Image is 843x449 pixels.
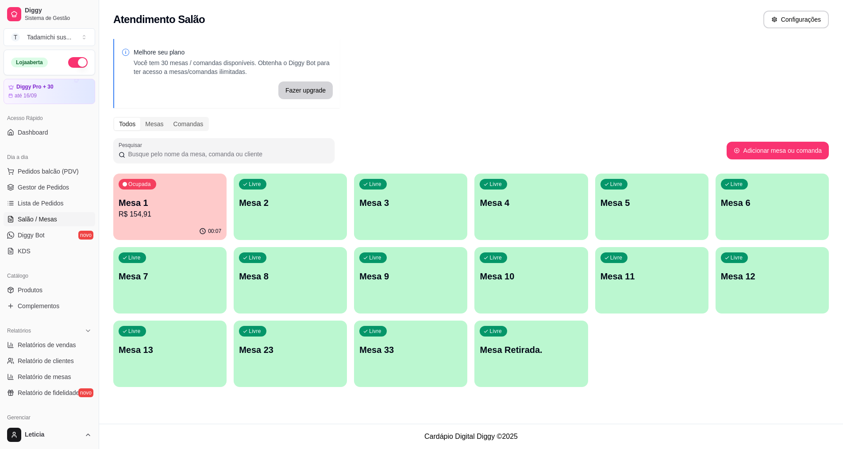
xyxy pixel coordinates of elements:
[234,321,347,387] button: LivreMesa 23
[128,254,141,261] p: Livre
[27,33,71,42] div: Tadamichi sus ...
[4,150,95,164] div: Dia a dia
[249,181,261,188] p: Livre
[113,174,227,240] button: OcupadaMesa 1R$ 154,9100:07
[234,174,347,240] button: LivreMesa 2
[278,81,333,99] a: Fazer upgrade
[359,197,462,209] p: Mesa 3
[474,247,588,314] button: LivreMesa 10
[4,4,95,25] a: DiggySistema de Gestão
[7,327,31,334] span: Relatórios
[727,142,829,159] button: Adicionar mesa ou comanda
[763,11,829,28] button: Configurações
[140,118,168,130] div: Mesas
[249,254,261,261] p: Livre
[4,180,95,194] a: Gestor de Pedidos
[18,167,79,176] span: Pedidos balcão (PDV)
[721,197,824,209] p: Mesa 6
[731,181,743,188] p: Livre
[11,33,20,42] span: T
[18,356,74,365] span: Relatório de clientes
[114,118,140,130] div: Todos
[489,254,502,261] p: Livre
[18,372,71,381] span: Relatório de mesas
[16,84,54,90] article: Diggy Pro + 30
[234,247,347,314] button: LivreMesa 8
[119,209,221,220] p: R$ 154,91
[119,270,221,283] p: Mesa 7
[119,344,221,356] p: Mesa 13
[239,270,342,283] p: Mesa 8
[595,174,708,240] button: LivreMesa 5
[354,174,467,240] button: LivreMesa 3
[113,321,227,387] button: LivreMesa 13
[25,431,81,439] span: Leticia
[4,410,95,425] div: Gerenciar
[731,254,743,261] p: Livre
[474,174,588,240] button: LivreMesa 4
[68,57,88,68] button: Alterar Status
[18,302,59,310] span: Complementos
[369,328,381,335] p: Livre
[474,321,588,387] button: LivreMesa Retirada.
[4,228,95,242] a: Diggy Botnovo
[119,141,145,149] label: Pesquisar
[4,424,95,445] button: Leticia
[4,196,95,210] a: Lista de Pedidos
[359,344,462,356] p: Mesa 33
[4,79,95,104] a: Diggy Pro + 30até 16/09
[18,388,79,397] span: Relatório de fidelidade
[369,181,381,188] p: Livre
[25,15,92,22] span: Sistema de Gestão
[18,247,31,255] span: KDS
[4,244,95,258] a: KDS
[480,344,582,356] p: Mesa Retirada.
[721,270,824,283] p: Mesa 12
[125,150,329,159] input: Pesquisar
[134,58,333,76] p: Você tem 30 mesas / comandas disponíveis. Obtenha o Diggy Bot para ter acesso a mesas/comandas il...
[134,48,333,57] p: Melhore seu plano
[128,328,141,335] p: Livre
[480,270,582,283] p: Mesa 10
[489,328,502,335] p: Livre
[113,12,205,27] h2: Atendimento Salão
[716,174,829,240] button: LivreMesa 6
[25,7,92,15] span: Diggy
[354,321,467,387] button: LivreMesa 33
[489,181,502,188] p: Livre
[600,197,703,209] p: Mesa 5
[595,247,708,314] button: LivreMesa 11
[239,344,342,356] p: Mesa 23
[4,269,95,283] div: Catálogo
[208,228,221,235] p: 00:07
[4,299,95,313] a: Complementos
[11,58,48,67] div: Loja aberta
[18,199,64,208] span: Lista de Pedidos
[128,181,151,188] p: Ocupada
[113,247,227,314] button: LivreMesa 7
[610,254,623,261] p: Livre
[369,254,381,261] p: Livre
[359,270,462,283] p: Mesa 9
[18,183,69,192] span: Gestor de Pedidos
[4,370,95,384] a: Relatório de mesas
[249,328,261,335] p: Livre
[4,28,95,46] button: Select a team
[18,231,45,240] span: Diggy Bot
[4,111,95,125] div: Acesso Rápido
[18,286,42,294] span: Produtos
[99,424,843,449] footer: Cardápio Digital Diggy © 2025
[480,197,582,209] p: Mesa 4
[4,354,95,368] a: Relatório de clientes
[354,247,467,314] button: LivreMesa 9
[716,247,829,314] button: LivreMesa 12
[18,128,48,137] span: Dashboard
[169,118,208,130] div: Comandas
[119,197,221,209] p: Mesa 1
[600,270,703,283] p: Mesa 11
[18,341,76,349] span: Relatórios de vendas
[15,92,37,99] article: até 16/09
[4,125,95,139] a: Dashboard
[4,283,95,297] a: Produtos
[18,215,57,224] span: Salão / Mesas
